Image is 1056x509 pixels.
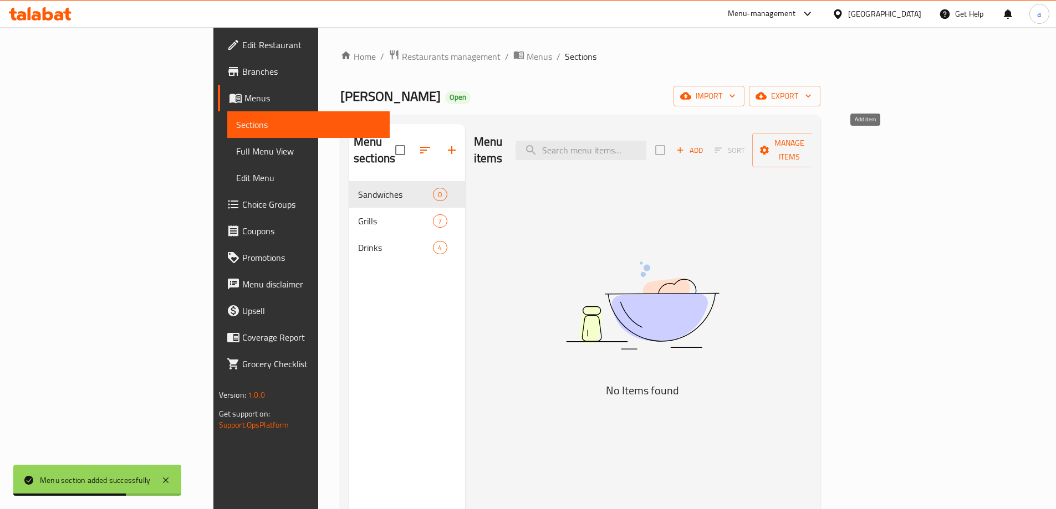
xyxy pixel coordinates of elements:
a: Menus [513,49,552,64]
a: Full Menu View [227,138,390,164]
span: Sections [565,50,596,63]
span: Edit Menu [236,171,381,184]
span: Open [445,92,471,102]
span: Sections [236,118,381,131]
h2: Menu items [474,133,503,167]
span: Manage items [761,136,818,164]
a: Grocery Checklist [218,351,390,377]
span: 1.0.0 [248,388,265,402]
span: Menu disclaimer [242,277,381,291]
a: Menu disclaimer [218,271,390,297]
input: search [516,141,646,160]
button: Manage items [752,133,827,167]
div: items [433,214,447,228]
span: Grills [358,214,433,228]
span: Select all sections [389,138,412,162]
span: a [1037,8,1041,20]
span: Coupons [242,224,381,238]
span: Get support on: [219,407,270,421]
li: / [505,50,509,63]
div: items [433,188,447,201]
div: Open [445,91,471,104]
li: / [557,50,560,63]
img: dish.svg [504,232,781,379]
nav: Menu sections [349,177,465,265]
span: Drinks [358,241,433,254]
a: Upsell [218,297,390,324]
span: 0 [433,189,446,200]
div: Menu-management [728,7,796,20]
span: Menus [244,91,381,105]
span: export [758,89,812,103]
div: Grills7 [349,208,465,234]
span: Select section first [707,142,752,159]
a: Coupons [218,218,390,244]
a: Edit Restaurant [218,32,390,58]
span: [PERSON_NAME] [340,84,441,109]
div: [GEOGRAPHIC_DATA] [848,8,921,20]
span: Menus [527,50,552,63]
a: Branches [218,58,390,85]
a: Choice Groups [218,191,390,218]
a: Support.OpsPlatform [219,418,289,432]
span: Edit Restaurant [242,38,381,52]
span: Sort sections [412,137,438,163]
a: Edit Menu [227,164,390,191]
button: Add section [438,137,465,163]
div: Menu section added successfully [40,474,150,486]
span: 7 [433,216,446,227]
span: Add [675,144,705,157]
a: Restaurants management [389,49,501,64]
span: Version: [219,388,246,402]
span: Sandwiches [358,188,433,201]
h5: No Items found [504,382,781,399]
a: Sections [227,111,390,138]
a: Coverage Report [218,324,390,351]
button: import [674,86,744,106]
span: Coverage Report [242,331,381,344]
span: Choice Groups [242,198,381,211]
span: Grocery Checklist [242,357,381,371]
span: 4 [433,243,446,253]
div: Sandwiches0 [349,181,465,208]
nav: breadcrumb [340,49,820,64]
a: Menus [218,85,390,111]
a: Promotions [218,244,390,271]
div: items [433,241,447,254]
span: Promotions [242,251,381,264]
div: Drinks4 [349,234,465,261]
span: Full Menu View [236,145,381,158]
button: Add [672,142,707,159]
span: import [682,89,736,103]
span: Restaurants management [402,50,501,63]
button: export [749,86,820,106]
span: Branches [242,65,381,78]
span: Upsell [242,304,381,317]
